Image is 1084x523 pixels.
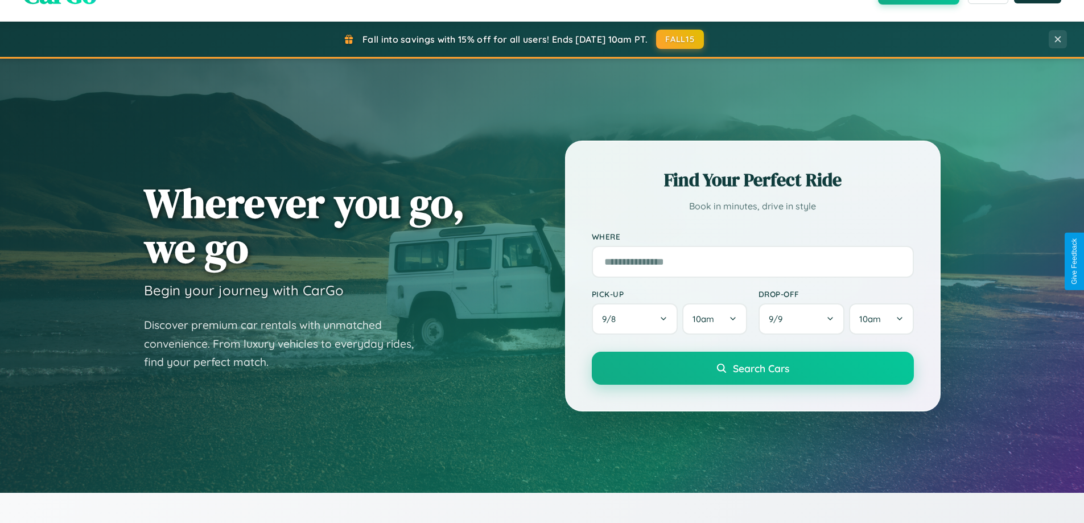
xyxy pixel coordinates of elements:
div: Give Feedback [1070,238,1078,285]
h1: Wherever you go, we go [144,180,465,270]
label: Pick-up [592,289,747,299]
h3: Begin your journey with CarGo [144,282,344,299]
p: Discover premium car rentals with unmatched convenience. From luxury vehicles to everyday rides, ... [144,316,428,372]
button: 10am [682,303,747,335]
span: 9 / 8 [602,314,621,324]
label: Drop-off [759,289,914,299]
p: Book in minutes, drive in style [592,198,914,215]
h2: Find Your Perfect Ride [592,167,914,192]
span: Fall into savings with 15% off for all users! Ends [DATE] 10am PT. [362,34,648,45]
button: 9/9 [759,303,845,335]
button: 10am [849,303,913,335]
label: Where [592,232,914,241]
span: 10am [693,314,714,324]
span: 9 / 9 [769,314,788,324]
button: 9/8 [592,303,678,335]
button: Search Cars [592,352,914,385]
span: 10am [859,314,881,324]
button: FALL15 [656,30,704,49]
span: Search Cars [733,362,789,374]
